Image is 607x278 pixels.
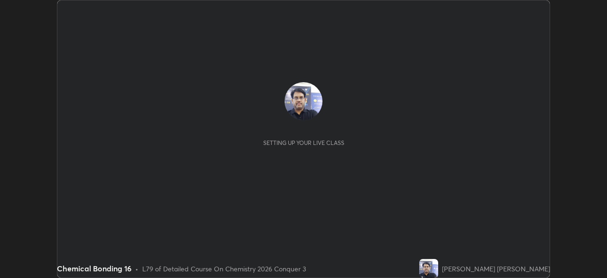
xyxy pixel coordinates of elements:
[263,139,344,146] div: Setting up your live class
[285,82,322,120] img: 4dbd5e4e27d8441580130e5f502441a8.jpg
[142,264,306,274] div: L79 of Detailed Course On Chemistry 2026 Conquer 3
[57,263,131,274] div: Chemical Bonding 16
[135,264,138,274] div: •
[442,264,550,274] div: [PERSON_NAME] [PERSON_NAME]
[419,259,438,278] img: 4dbd5e4e27d8441580130e5f502441a8.jpg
